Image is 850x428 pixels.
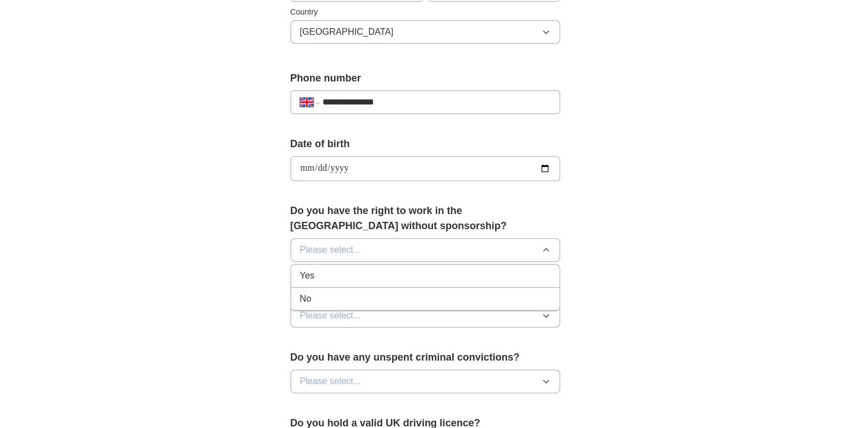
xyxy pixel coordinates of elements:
label: Country [290,6,560,18]
label: Do you have any unspent criminal convictions? [290,350,560,365]
span: [GEOGRAPHIC_DATA] [300,25,394,39]
label: Date of birth [290,136,560,152]
span: No [300,292,311,306]
button: Please select... [290,304,560,327]
span: Yes [300,269,315,283]
span: Please select... [300,243,361,257]
span: Please select... [300,375,361,388]
button: Please select... [290,238,560,262]
button: [GEOGRAPHIC_DATA] [290,20,560,44]
button: Please select... [290,370,560,393]
label: Phone number [290,71,560,86]
span: Please select... [300,309,361,322]
label: Do you have the right to work in the [GEOGRAPHIC_DATA] without sponsorship? [290,203,560,234]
